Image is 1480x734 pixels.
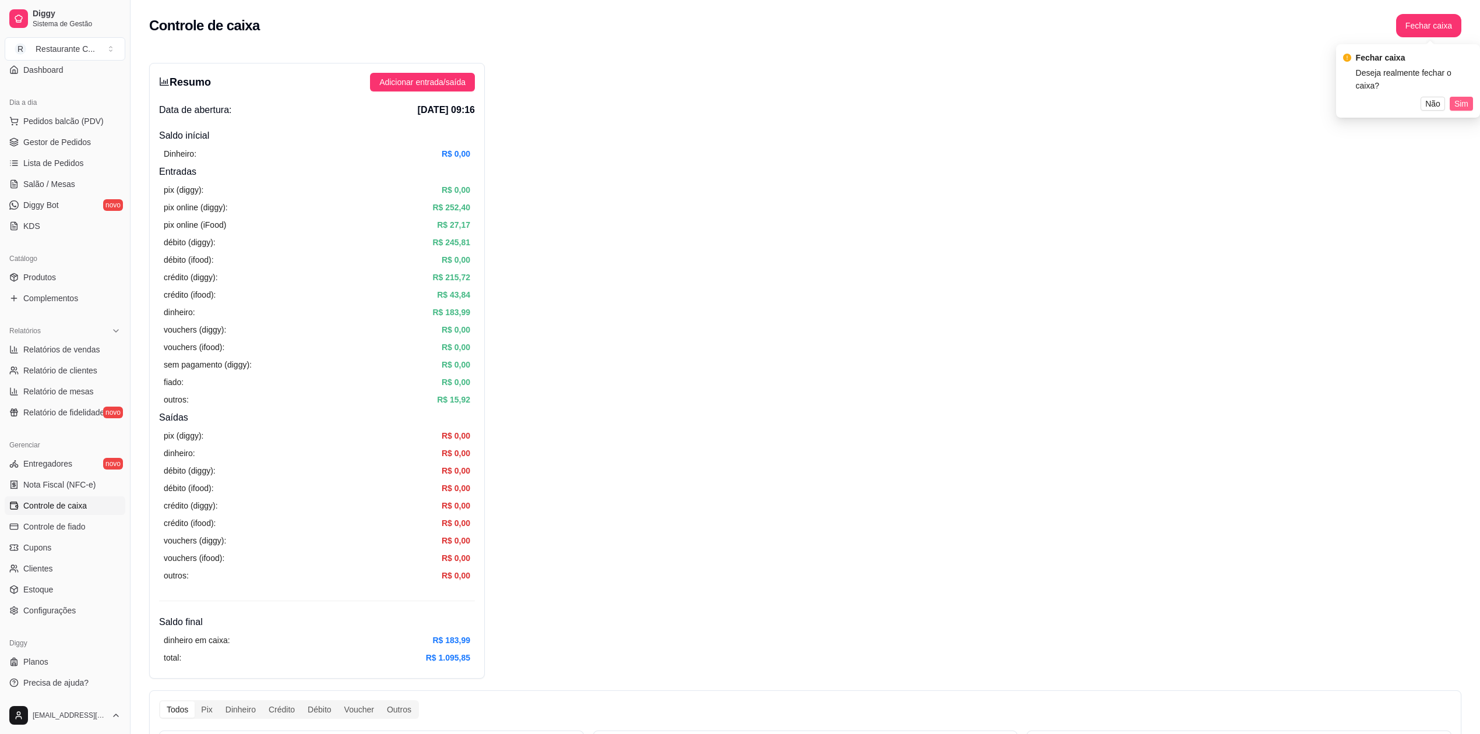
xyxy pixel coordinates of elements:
article: R$ 0,00 [442,358,470,371]
a: Gestor de Pedidos [5,133,125,151]
a: Produtos [5,268,125,287]
div: Dia a dia [5,93,125,112]
article: Dinheiro: [164,147,196,160]
a: Configurações [5,601,125,620]
span: Cupons [23,542,51,553]
a: Relatório de fidelidadenovo [5,403,125,422]
article: R$ 0,00 [442,534,470,547]
article: pix (diggy): [164,183,203,196]
article: R$ 43,84 [437,288,470,301]
span: Precisa de ajuda? [23,677,89,689]
a: Nota Fiscal (NFC-e) [5,475,125,494]
article: vouchers (diggy): [164,323,226,336]
a: Dashboard [5,61,125,79]
div: Voucher [338,701,380,718]
span: Relatório de clientes [23,365,97,376]
span: Configurações [23,605,76,616]
span: Dashboard [23,64,64,76]
span: Data de abertura: [159,103,232,117]
a: Relatórios de vendas [5,340,125,359]
article: R$ 0,00 [442,147,470,160]
article: pix online (diggy): [164,201,228,214]
article: R$ 1.095,85 [426,651,470,664]
span: Planos [23,656,48,668]
article: R$ 183,99 [432,634,470,647]
article: R$ 27,17 [437,218,470,231]
span: Pedidos balcão (PDV) [23,115,104,127]
h4: Saídas [159,411,475,425]
article: total: [164,651,181,664]
article: R$ 0,00 [442,569,470,582]
a: Entregadoresnovo [5,454,125,473]
button: Fechar caixa [1396,14,1461,37]
span: Sistema de Gestão [33,19,121,29]
article: vouchers (ifood): [164,552,224,564]
div: Outros [380,701,418,718]
span: Sim [1454,97,1468,110]
a: Lista de Pedidos [5,154,125,172]
span: bar-chart [159,76,170,87]
article: R$ 0,00 [442,517,470,530]
span: Relatórios de vendas [23,344,100,355]
article: fiado: [164,376,184,389]
article: R$ 0,00 [442,447,470,460]
span: Relatório de fidelidade [23,407,104,418]
div: Dinheiro [219,701,262,718]
span: Não [1425,97,1440,110]
article: dinheiro: [164,306,195,319]
span: Nota Fiscal (NFC-e) [23,479,96,490]
article: crédito (diggy): [164,271,218,284]
span: Controle de caixa [23,500,87,511]
a: Estoque [5,580,125,599]
article: crédito (ifood): [164,517,216,530]
h4: Saldo final [159,615,475,629]
div: Crédito [262,701,301,718]
a: Planos [5,652,125,671]
span: R [15,43,26,55]
a: Clientes [5,559,125,578]
h4: Entradas [159,165,475,179]
article: R$ 0,00 [442,482,470,495]
article: pix online (iFood) [164,218,226,231]
span: Relatório de mesas [23,386,94,397]
a: Relatório de mesas [5,382,125,401]
div: Deseja realmente fechar o caixa? [1356,66,1473,92]
article: R$ 245,81 [432,236,470,249]
article: pix (diggy): [164,429,203,442]
span: Clientes [23,563,53,574]
article: dinheiro: [164,447,195,460]
a: Diggy Botnovo [5,196,125,214]
span: Diggy [33,9,121,19]
div: Gerenciar [5,436,125,454]
article: débito (diggy): [164,236,216,249]
span: Adicionar entrada/saída [379,76,466,89]
article: R$ 0,00 [442,253,470,266]
article: R$ 0,00 [442,499,470,512]
div: Débito [301,701,337,718]
span: KDS [23,220,40,232]
article: débito (ifood): [164,253,214,266]
h3: Resumo [159,74,211,90]
span: Salão / Mesas [23,178,75,190]
div: Diggy [5,634,125,652]
article: R$ 15,92 [437,393,470,406]
span: Entregadores [23,458,72,470]
span: exclamation-circle [1343,54,1351,62]
div: Catálogo [5,249,125,268]
a: Cupons [5,538,125,557]
span: Relatórios [9,326,41,336]
button: Sim [1450,97,1473,111]
span: Lista de Pedidos [23,157,84,169]
article: outros: [164,569,189,582]
a: Controle de fiado [5,517,125,536]
span: Complementos [23,292,78,304]
button: Não [1421,97,1445,111]
article: R$ 0,00 [442,183,470,196]
div: Fechar caixa [1356,51,1473,64]
article: R$ 0,00 [442,376,470,389]
button: [EMAIL_ADDRESS][DOMAIN_NAME] [5,701,125,729]
a: KDS [5,217,125,235]
article: sem pagamento (diggy): [164,358,252,371]
article: R$ 183,99 [432,306,470,319]
span: [DATE] 09:16 [418,103,475,117]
